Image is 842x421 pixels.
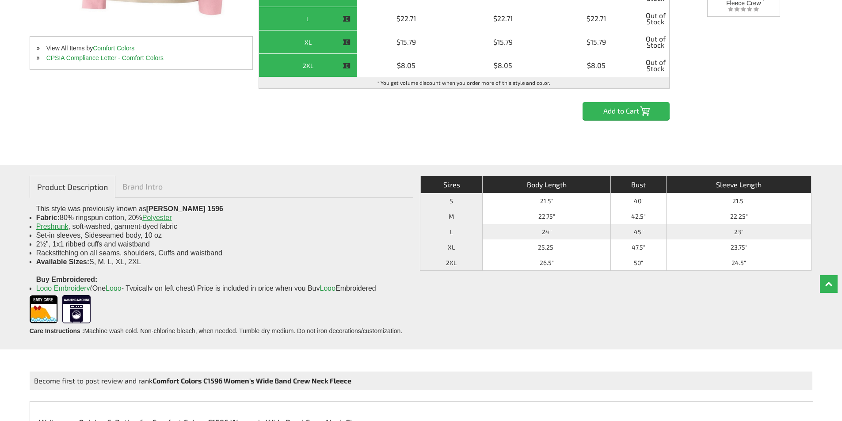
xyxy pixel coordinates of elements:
th: Bust [610,176,666,193]
b: Comfort Colors C1596 Women's Wide Band Crew Neck Fleece [152,376,351,385]
td: 25.25" [482,239,610,255]
th: Body Length [482,176,610,193]
a: Brand Intro [115,176,170,197]
td: 40" [610,193,666,209]
span: Available Sizes: [36,258,89,265]
span: Out of Stock [645,33,667,51]
td: 21.5" [482,193,610,209]
span: Out of Stock [645,56,667,75]
a: Comfort Colors [93,45,134,52]
li: Set-in sleeves, Sideseamed body, 10 oz [36,231,407,240]
div: XL [261,37,355,48]
th: M [420,209,483,224]
a: Preshrunk [36,223,69,230]
span: Buy Embroidered: [36,276,98,283]
a: Logo [36,284,52,292]
td: $22.71 [550,7,643,30]
td: 24" [482,224,610,239]
img: listing_empty_star.svg [728,6,759,12]
td: 42.5" [610,209,666,224]
div: 2XL [261,60,355,71]
a: Product Description [30,176,115,198]
li: 2½", 1x1 ribbed cuffs and waistband [36,240,407,249]
li: , soft-washed, garment-dyed fabric [36,222,407,231]
a: CPSIA Compliance Letter - Comfort Colors [46,54,164,61]
li: (One - Typically on left chest) Price is included in price when you Buy Embroidered [36,284,407,293]
td: 24.5" [666,255,811,270]
td: * You get volume discount when you order more of this style and color. [259,77,669,88]
td: 45" [610,224,666,239]
td: 21.5" [666,193,811,209]
td: $8.05 [456,54,550,77]
td: $8.05 [358,54,456,77]
img: This item is CLOSEOUT! [343,38,351,46]
div: Machine wash cold. Non-chlorine bleach, when needed. Tumble dry medium. Do not iron decorations/c... [30,291,413,338]
th: Sleeve Length [666,176,811,193]
img: This item is CLOSEOUT! [343,62,351,70]
div: This style was previously known as [30,197,413,291]
td: $22.71 [358,7,456,30]
a: Top [820,275,838,293]
td: $15.79 [550,30,643,54]
td: $15.79 [358,30,456,54]
td: 22.25" [666,209,811,224]
li: 80% ringspun cotton, 20% [36,213,407,222]
a: Logo [106,284,122,292]
div: Become first to post review and rank [30,372,813,390]
li: S, M, L, XL, 2XL [36,258,407,266]
th: Sizes [420,176,483,193]
td: $22.71 [456,7,550,30]
a: Polyester [142,214,172,221]
td: 26.5" [482,255,610,270]
td: 22.75" [482,209,610,224]
li: View All Items by [30,43,252,53]
th: S [420,193,483,209]
img: This item is CLOSEOUT! [343,15,351,23]
a: Logo [320,284,336,292]
td: 23" [666,224,811,239]
img: Washing [62,295,91,328]
span: Fabric: [36,214,60,221]
td: 23.75" [666,239,811,255]
td: $8.05 [550,54,643,77]
th: 2XL [420,255,483,270]
td: $15.79 [456,30,550,54]
span: [PERSON_NAME] 1596 [146,205,223,212]
td: 47.5" [610,239,666,255]
th: XL [420,239,483,255]
input: Add to Cart [583,102,670,120]
div: L [261,13,355,24]
td: 50" [610,255,666,270]
span: Out of Stock [645,9,667,28]
img: Easy Care [30,295,58,328]
th: L [420,224,483,239]
strong: Care Instructions : [30,327,84,334]
li: Rackstitching on all seams, shoulders, Cuffs and waistband [36,249,407,258]
a: Embroidery [54,284,90,292]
